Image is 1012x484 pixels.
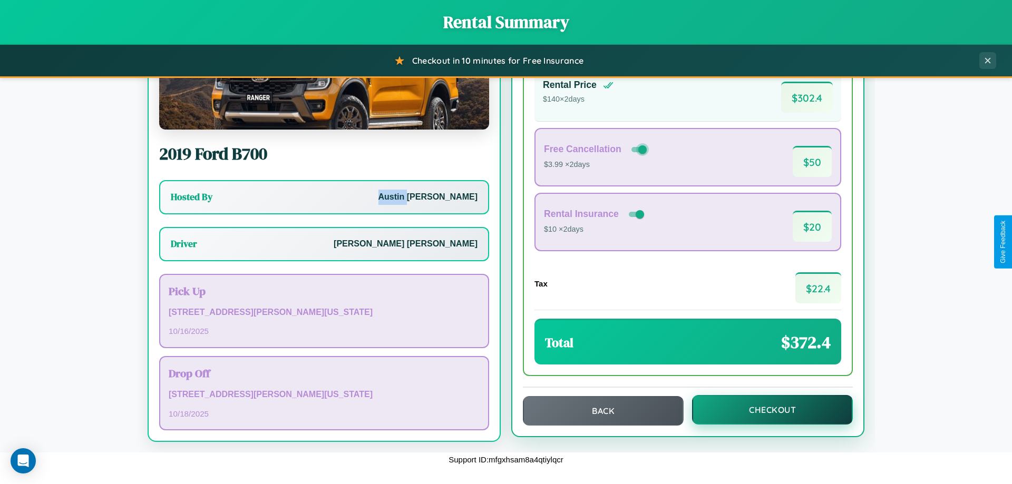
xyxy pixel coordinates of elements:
[793,211,832,242] span: $ 20
[781,331,831,354] span: $ 372.4
[523,396,684,426] button: Back
[11,448,36,473] div: Open Intercom Messenger
[169,387,480,402] p: [STREET_ADDRESS][PERSON_NAME][US_STATE]
[544,158,649,172] p: $3.99 × 2 days
[999,221,1007,263] div: Give Feedback
[334,236,478,252] p: [PERSON_NAME] [PERSON_NAME]
[534,279,548,288] h4: Tax
[544,223,646,236] p: $10 × 2 days
[544,209,619,220] h4: Rental Insurance
[449,452,563,467] p: Support ID: mfgxhsam8a4qtiylqcr
[795,272,841,303] span: $ 22.4
[169,305,480,320] p: [STREET_ADDRESS][PERSON_NAME][US_STATE]
[171,238,197,250] h3: Driver
[544,144,621,155] h4: Free Cancellation
[543,93,614,106] p: $ 140 × 2 days
[781,82,833,113] span: $ 302.4
[169,407,480,421] p: 10 / 18 / 2025
[169,283,480,299] h3: Pick Up
[171,191,212,203] h3: Hosted By
[793,146,832,177] span: $ 50
[378,190,478,205] p: Austin [PERSON_NAME]
[11,11,1001,34] h1: Rental Summary
[169,324,480,338] p: 10 / 16 / 2025
[159,142,489,165] h2: 2019 Ford B700
[543,80,597,91] h4: Rental Price
[412,55,583,66] span: Checkout in 10 minutes for Free Insurance
[545,334,573,351] h3: Total
[169,366,480,381] h3: Drop Off
[692,395,853,424] button: Checkout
